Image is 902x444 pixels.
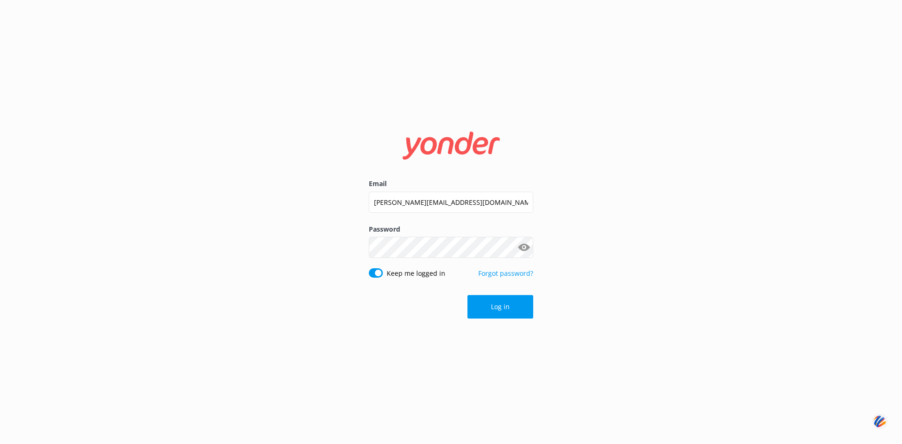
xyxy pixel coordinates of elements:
label: Password [369,224,533,234]
input: user@emailaddress.com [369,192,533,213]
label: Keep me logged in [387,268,445,279]
label: Email [369,179,533,189]
img: svg+xml;base64,PHN2ZyB3aWR0aD0iNDQiIGhlaWdodD0iNDQiIHZpZXdCb3g9IjAgMCA0NCA0NCIgZmlsbD0ibm9uZSIgeG... [872,413,888,430]
a: Forgot password? [478,269,533,278]
button: Show password [514,238,533,257]
button: Log in [467,295,533,319]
